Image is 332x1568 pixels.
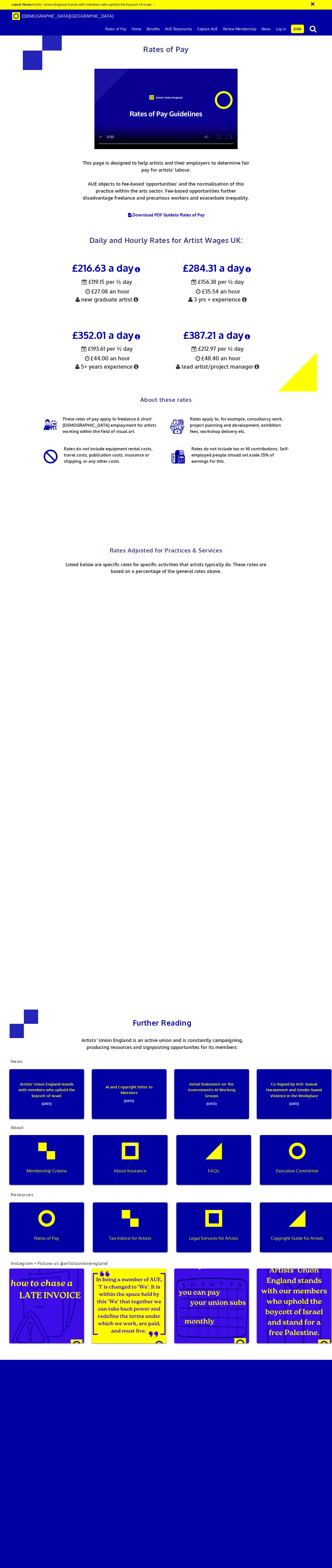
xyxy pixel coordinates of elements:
p: Rates apply to, for example, consultancy work, project planning and development, exhibition fees,... [166,416,294,439]
p: AI and Copyright letter to Ministers [99,1084,159,1104]
span: [DATE] [182,1099,241,1107]
span: to Rates of Pay [175,212,205,218]
a: Log in [273,23,289,36]
a: Explore AUE [195,23,220,36]
a: News [259,23,273,36]
span: ½ [193,343,195,355]
p: Legal Services for Artists [180,1235,247,1242]
a: Rates of Pay [103,23,129,36]
h2: About these rates [38,396,293,403]
p: Rates do not include tax or NI contributions. Self-employed people should set aside 25% of earnin... [166,446,294,469]
p: Co-Signed by AUE: Sexual Harassment and Gender-based Violence in the Workplace [264,1081,324,1107]
span: £27.08 an hour new graduate artist [74,278,139,303]
a: Membership Criteria [5,1135,88,1185]
p: These rates of pay apply to freelance & short [DEMOGRAPHIC_DATA] employment for artists working w... [38,416,166,436]
button: search [305,23,321,34]
a: Benefits [144,23,163,36]
h3: £387.21 a day [166,330,269,340]
a: About Insurance [89,1135,171,1185]
p: Listed below are specific rates for specific activities that artists typically do. These rates ar... [61,561,271,575]
p: FAQs [180,1167,247,1174]
p: Rates do not include equipment rental costs, travel costs, publication costs, insurance or shippi... [38,446,166,469]
p: Executive Committee [264,1167,331,1174]
span: £119.15 per ½ day [82,278,132,285]
span: Rates of Pay [143,45,189,54]
a: Download PDF Guideto Rates of Pay [127,212,205,218]
h2: Rates Adjusted for Practices & Services [8,547,324,554]
span: [DATE] [17,1099,76,1107]
a: Latest News:Artists’ Union England stands with members who uphold the boycott of Israel → [11,2,156,6]
p: Membership Criteria [13,1167,80,1174]
h3: £352.01 a day [55,330,158,340]
a: Rates of Pay [5,1202,88,1252]
a: Legal Services for Artists [172,1202,255,1252]
span: Further Reading [133,1018,192,1027]
span: [DATE] [99,1096,159,1104]
a: Artists’ Union England stands with members who uphold the boycott of Israel[DATE] [5,1069,88,1119]
a: AI and Copyright letter to Ministers[DATE] [88,1069,170,1119]
span: £212.97 per ½ day [191,345,244,352]
a: Join [291,25,304,33]
span: £44.00 an hour 5+ years experience [74,345,140,370]
h3: £284.31 a day [166,262,269,273]
p: Tax Advice for Artists [96,1235,164,1242]
span: £48.40 an hour lead artist/project manager [175,345,260,370]
span: £156.38 per ½ day [191,278,244,285]
p: Artists’ Union England is an active union and is constantly campaigning, producing resources and ... [78,1037,247,1051]
a: Home [129,23,144,36]
h3: £216.63 a day [55,262,158,273]
a: FAQs [172,1135,255,1185]
span: [DEMOGRAPHIC_DATA][GEOGRAPHIC_DATA] [22,13,114,19]
a: Tax Advice for Artists [89,1202,171,1252]
span: ½ [193,276,195,288]
p: Rates of Pay [13,1235,80,1242]
p: About Insurance [96,1167,164,1174]
span: £193.61 per ½ day [81,345,133,352]
a: AUE Represents [163,23,195,36]
span: £35.54 an hour 3 yrs + experience [187,278,248,303]
strong: Latest News: [11,2,32,6]
p: Artists’ Union England stands with members who uphold the boycott of Israel [17,1081,76,1107]
span: [DATE] [264,1099,324,1107]
span: ½ [83,276,86,288]
span: ½ [83,343,85,355]
p: Copyright Guide for Artists [264,1235,331,1242]
p: Initial Statement on The Government's AI Working Groups [182,1081,241,1107]
span: Daily and Hourly Rates for Artist Wages UK: [89,236,243,244]
a: Renew Membership [220,23,259,36]
a: Initial Statement on The Government's AI Working Groups[DATE] [170,1069,253,1119]
p: This page is designed to help artists and their employers to determine fair pay for artists’ labo... [81,159,251,201]
a: Brand [DEMOGRAPHIC_DATA][GEOGRAPHIC_DATA] [8,10,117,23]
